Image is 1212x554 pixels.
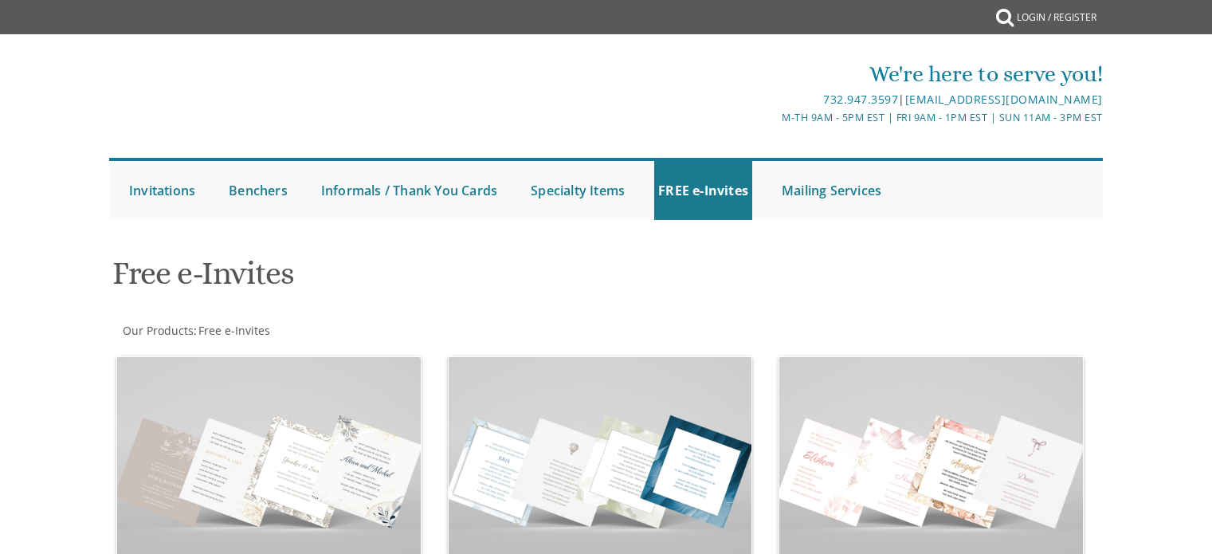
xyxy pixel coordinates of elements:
a: Free e-Invites [197,323,270,338]
a: 732.947.3597 [823,92,898,107]
h1: Free e-Invites [112,256,763,303]
div: M-Th 9am - 5pm EST | Fri 9am - 1pm EST | Sun 11am - 3pm EST [441,109,1103,126]
div: We're here to serve you! [441,58,1103,90]
a: Our Products [121,323,194,338]
div: | [441,90,1103,109]
a: Informals / Thank You Cards [317,161,501,220]
div: : [109,323,606,339]
a: FREE e-Invites [654,161,752,220]
a: Specialty Items [527,161,629,220]
a: Benchers [225,161,292,220]
a: Invitations [125,161,199,220]
a: Mailing Services [778,161,885,220]
a: [EMAIL_ADDRESS][DOMAIN_NAME] [905,92,1103,107]
span: Free e-Invites [198,323,270,338]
